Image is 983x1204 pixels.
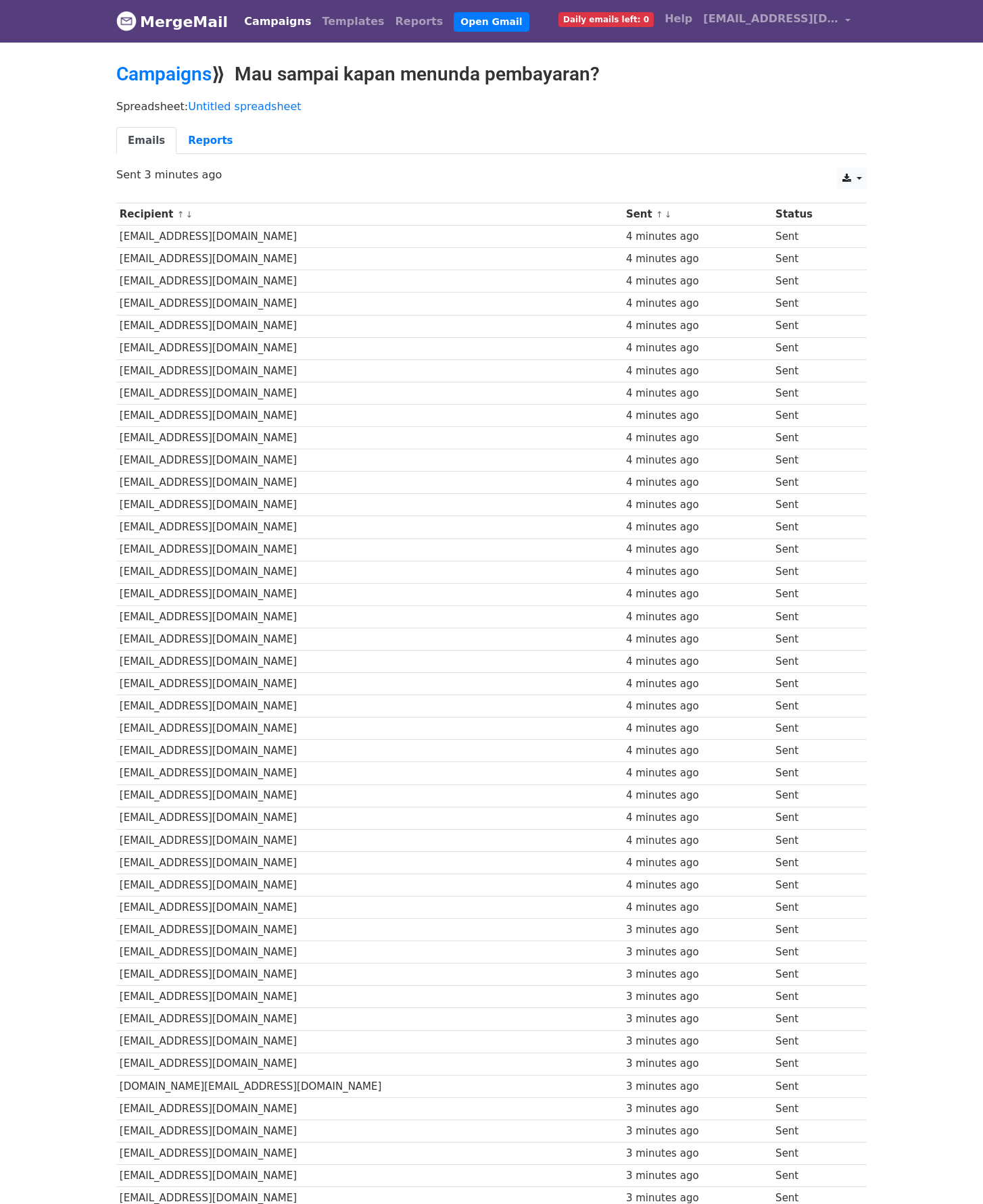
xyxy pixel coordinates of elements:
[626,922,769,938] div: 3 minutes ago
[116,203,623,226] th: Recipient
[116,829,623,851] td: [EMAIL_ADDRESS][DOMAIN_NAME]
[116,897,623,919] td: [EMAIL_ADDRESS][DOMAIN_NAME]
[772,1008,855,1030] td: Sent
[772,740,855,762] td: Sent
[116,851,623,874] td: [EMAIL_ADDRESS][DOMAIN_NAME]
[772,427,855,449] td: Sent
[626,855,769,871] div: 4 minutes ago
[772,315,855,337] td: Sent
[116,11,137,31] img: MergeMail logo
[239,8,316,35] a: Campaigns
[116,695,623,718] td: [EMAIL_ADDRESS][DOMAIN_NAME]
[772,829,855,851] td: Sent
[772,359,855,382] td: Sent
[116,874,623,896] td: [EMAIL_ADDRESS][DOMAIN_NAME]
[116,919,623,941] td: [EMAIL_ADDRESS][DOMAIN_NAME]
[116,740,623,762] td: [EMAIL_ADDRESS][DOMAIN_NAME]
[116,986,623,1008] td: [EMAIL_ADDRESS][DOMAIN_NAME]
[116,293,623,315] td: [EMAIL_ADDRESS][DOMAIN_NAME]
[626,699,769,714] div: 4 minutes ago
[772,628,855,650] td: Sent
[626,497,769,513] div: 4 minutes ago
[698,5,856,37] a: [EMAIL_ADDRESS][DOMAIN_NAME]
[772,762,855,784] td: Sent
[626,363,769,379] div: 4 minutes ago
[116,1030,623,1053] td: [EMAIL_ADDRESS][DOMAIN_NAME]
[626,743,769,759] div: 4 minutes ago
[116,63,867,86] h2: ⟫ Mau sampai kapan menunda pembayaran?
[626,251,769,267] div: 4 minutes ago
[772,897,855,919] td: Sent
[626,1079,769,1095] div: 3 minutes ago
[626,1011,769,1027] div: 3 minutes ago
[116,1143,623,1165] td: [EMAIL_ADDRESS][DOMAIN_NAME]
[390,8,449,35] a: Reports
[626,341,769,356] div: 4 minutes ago
[772,203,855,226] th: Status
[703,11,838,27] span: [EMAIL_ADDRESS][DOMAIN_NAME]
[626,1101,769,1117] div: 3 minutes ago
[116,650,623,672] td: [EMAIL_ADDRESS][DOMAIN_NAME]
[116,382,623,404] td: [EMAIL_ADDRESS][DOMAIN_NAME]
[116,427,623,449] td: [EMAIL_ADDRESS][DOMAIN_NAME]
[626,810,769,826] div: 4 minutes ago
[116,1008,623,1030] td: [EMAIL_ADDRESS][DOMAIN_NAME]
[772,605,855,628] td: Sent
[626,676,769,692] div: 4 minutes ago
[558,12,654,27] span: Daily emails left: 0
[626,318,769,334] div: 4 minutes ago
[116,270,623,293] td: [EMAIL_ADDRESS][DOMAIN_NAME]
[116,248,623,270] td: [EMAIL_ADDRESS][DOMAIN_NAME]
[116,359,623,382] td: [EMAIL_ADDRESS][DOMAIN_NAME]
[772,1075,855,1097] td: Sent
[772,1053,855,1075] td: Sent
[626,900,769,915] div: 4 minutes ago
[116,807,623,829] td: [EMAIL_ADDRESS][DOMAIN_NAME]
[116,628,623,650] td: [EMAIL_ADDRESS][DOMAIN_NAME]
[772,1120,855,1142] td: Sent
[626,1146,769,1161] div: 3 minutes ago
[626,430,769,446] div: 4 minutes ago
[185,209,193,220] a: ↓
[116,538,623,561] td: [EMAIL_ADDRESS][DOMAIN_NAME]
[626,408,769,424] div: 4 minutes ago
[553,5,659,32] a: Daily emails left: 0
[188,100,301,113] a: Untitled spreadsheet
[116,404,623,426] td: [EMAIL_ADDRESS][DOMAIN_NAME]
[116,226,623,248] td: [EMAIL_ADDRESS][DOMAIN_NAME]
[626,542,769,557] div: 4 minutes ago
[626,1034,769,1049] div: 3 minutes ago
[626,564,769,580] div: 4 minutes ago
[116,494,623,516] td: [EMAIL_ADDRESS][DOMAIN_NAME]
[626,586,769,602] div: 4 minutes ago
[626,274,769,289] div: 4 minutes ago
[116,963,623,986] td: [EMAIL_ADDRESS][DOMAIN_NAME]
[116,718,623,740] td: [EMAIL_ADDRESS][DOMAIN_NAME]
[772,1143,855,1165] td: Sent
[116,941,623,963] td: [EMAIL_ADDRESS][DOMAIN_NAME]
[116,1120,623,1142] td: [EMAIL_ADDRESS][DOMAIN_NAME]
[772,1097,855,1120] td: Sent
[772,650,855,672] td: Sent
[116,784,623,807] td: [EMAIL_ADDRESS][DOMAIN_NAME]
[772,695,855,718] td: Sent
[626,1056,769,1072] div: 3 minutes ago
[116,561,623,583] td: [EMAIL_ADDRESS][DOMAIN_NAME]
[772,270,855,293] td: Sent
[772,963,855,986] td: Sent
[772,337,855,359] td: Sent
[626,229,769,245] div: 4 minutes ago
[116,1097,623,1120] td: [EMAIL_ADDRESS][DOMAIN_NAME]
[116,63,212,85] a: Campaigns
[116,315,623,337] td: [EMAIL_ADDRESS][DOMAIN_NAME]
[116,673,623,695] td: [EMAIL_ADDRESS][DOMAIN_NAME]
[116,472,623,494] td: [EMAIL_ADDRESS][DOMAIN_NAME]
[116,168,867,182] p: Sent 3 minutes ago
[116,762,623,784] td: [EMAIL_ADDRESS][DOMAIN_NAME]
[772,472,855,494] td: Sent
[665,209,672,220] a: ↓
[626,878,769,893] div: 4 minutes ago
[626,1124,769,1139] div: 3 minutes ago
[116,1053,623,1075] td: [EMAIL_ADDRESS][DOMAIN_NAME]
[626,989,769,1005] div: 3 minutes ago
